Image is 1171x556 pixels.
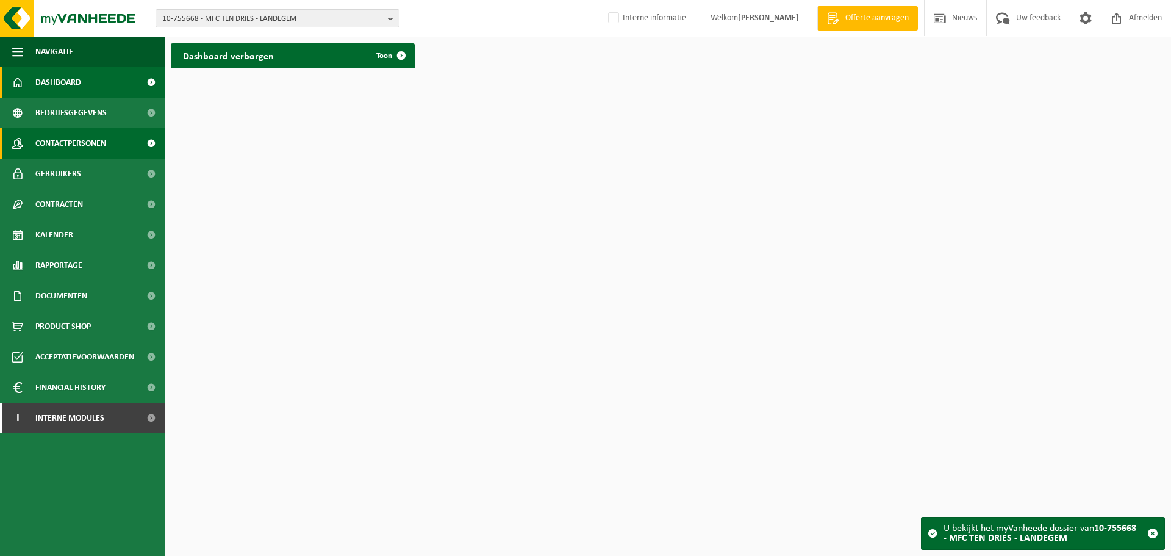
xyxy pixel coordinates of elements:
[606,9,686,27] label: Interne informatie
[35,67,81,98] span: Dashboard
[35,128,106,159] span: Contactpersonen
[35,189,83,220] span: Contracten
[35,311,91,342] span: Product Shop
[35,98,107,128] span: Bedrijfsgegevens
[35,403,104,433] span: Interne modules
[842,12,912,24] span: Offerte aanvragen
[35,220,73,250] span: Kalender
[156,9,399,27] button: 10-755668 - MFC TEN DRIES - LANDEGEM
[35,372,106,403] span: Financial History
[12,403,23,433] span: I
[35,342,134,372] span: Acceptatievoorwaarden
[171,43,286,67] h2: Dashboard verborgen
[738,13,799,23] strong: [PERSON_NAME]
[35,250,82,281] span: Rapportage
[376,52,392,60] span: Toon
[944,524,1136,543] strong: 10-755668 - MFC TEN DRIES - LANDEGEM
[944,518,1141,549] div: U bekijkt het myVanheede dossier van
[367,43,414,68] a: Toon
[35,37,73,67] span: Navigatie
[162,10,383,28] span: 10-755668 - MFC TEN DRIES - LANDEGEM
[817,6,918,31] a: Offerte aanvragen
[35,159,81,189] span: Gebruikers
[35,281,87,311] span: Documenten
